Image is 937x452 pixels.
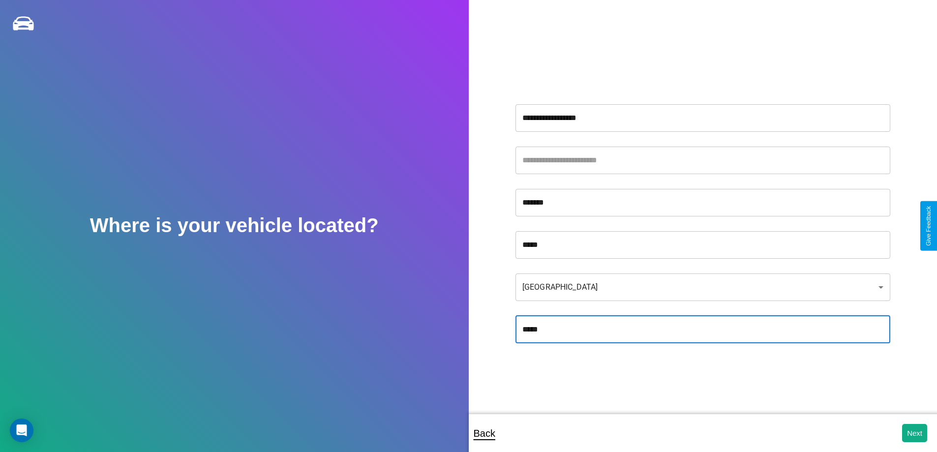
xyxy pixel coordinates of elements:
[515,273,890,301] div: [GEOGRAPHIC_DATA]
[10,419,33,442] div: Open Intercom Messenger
[474,424,495,442] p: Back
[902,424,927,442] button: Next
[90,214,379,237] h2: Where is your vehicle located?
[925,206,932,246] div: Give Feedback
